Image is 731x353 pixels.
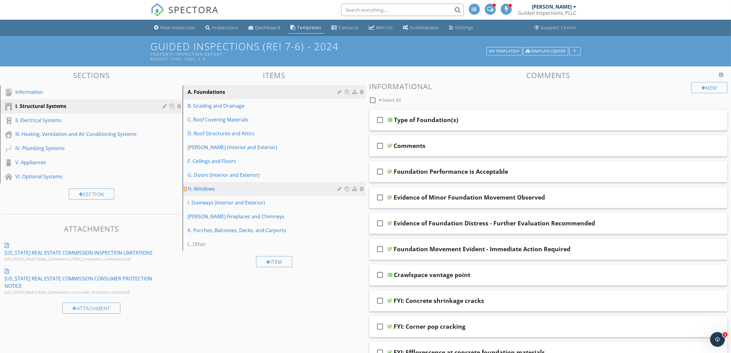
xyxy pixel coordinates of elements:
button: My Templates [486,47,522,56]
i: check_box_outline_blank [375,138,385,153]
div: Report Type: TREC_7_6 [151,57,488,61]
div: Templates [297,25,322,30]
input: Search everything... [341,4,464,16]
i: check_box_outline_blank [375,190,385,205]
div: Item [256,256,292,267]
iframe: Intercom live chat [710,332,725,347]
a: New Inspection [152,22,198,34]
div: Evidence of Minor Foundation Movement Observed [394,194,545,201]
span: 1 [723,332,728,337]
div: VI. Optional Systems [15,173,154,180]
h1: Guided Inspections (REI 7-6) - 2024 [151,41,581,61]
div: [US_STATE]_Real_Estate_Commission_Consumer_Protection_Notice.pdf [5,290,157,295]
div: H. Windows [188,185,339,192]
div: Inspections [212,25,239,30]
div: G. Doors (Interior and Exterior) [188,171,339,179]
div: [PERSON_NAME] [532,4,572,10]
i: check_box_outline_blank [375,164,385,179]
div: Template Center [526,49,566,54]
div: [US_STATE]_Real_Estate_Commission_(TREC)_Inspection_Limitations.pdf [5,256,157,261]
div: III. Heating, Ventilation and Air Conditioning Systems [15,130,154,138]
div: FYI: Concrete shrinkage cracks [394,297,484,304]
div: New [691,82,727,93]
i: check_box_outline_blank [375,293,385,308]
a: Settings [447,22,476,34]
a: SPECTORA [151,8,219,21]
a: [US_STATE] Real Estate Commission Consumer Protection Notice [US_STATE]_Real_Estate_Commission_Co... [2,264,183,298]
i: check_box_outline_blank [375,113,385,127]
div: Crawlspace vantage point [394,271,471,279]
i: check_box_outline_blank [375,216,385,231]
div: [PERSON_NAME] Fireplaces and Chimneys [188,213,339,220]
div: FYI: Corner pop cracking [394,323,466,330]
a: Metrics [367,22,396,34]
div: [US_STATE] Real Estate Commission Inspection Limitations [5,249,153,256]
div: Automations [410,25,439,30]
a: Dashboard [246,22,283,34]
div: Attachment [62,303,120,314]
div: D. Roof Structures and Attics [188,130,339,137]
div: Metrics [376,25,393,30]
div: Dashboard [255,25,281,30]
button: Template Center [523,47,568,56]
span: SPECTORA [169,3,219,16]
h3: Informational [369,82,728,90]
a: Templates [288,22,324,34]
div: F. Ceilings and Floors [188,157,339,165]
div: II. Electrical Systems [15,117,154,124]
h3: Comments [369,71,728,79]
a: Contacts [329,22,362,34]
div: [US_STATE] Real Estate Commission Consumer Protection Notice [5,275,157,290]
div: I. Structural Systems [15,102,154,110]
div: Property Inspection Report [151,52,488,57]
a: [US_STATE] Real Estate Commission Inspection Limitations [US_STATE]_Real_Estate_Commission_(TREC)... [2,239,183,264]
div: Contacts [339,25,359,30]
div: B. Grading and Drainage [188,102,339,109]
i: check_box_outline_blank [375,242,385,256]
h3: Items [183,71,365,79]
div: Comments [394,142,426,149]
div: A. Foundations [188,88,339,96]
i: check_box_outline_blank [375,268,385,282]
a: Inspections [203,22,241,34]
div: Settings [455,25,474,30]
div: My Templates [489,49,519,54]
div: Type of Foundation(s) [394,116,459,124]
div: [PERSON_NAME] (Interior and Exterior) [188,144,339,151]
div: Information [15,88,154,96]
div: L. Other [188,240,339,248]
div: Evidence of Foundation Distress - Further Evaluation Recommended [394,220,595,227]
a: Template Center [523,48,568,54]
div: Section [69,188,114,200]
div: I. Stairways (Interior and Exterior) [188,199,339,206]
a: Support Center [532,22,579,34]
div: Foundation Movement Evident - Immediate Action Required [394,245,571,253]
div: Support Center [541,25,577,30]
div: C. Roof Covering Materials [188,116,339,123]
div: IV. Plumbing Systems [15,145,154,152]
i: check_box_outline_blank [375,319,385,334]
div: Guided Inspections, PLLC [518,10,577,16]
div: V. Appliances [15,159,154,166]
div: New Inspection [161,25,196,30]
div: Foundation Performance is Acceptable [394,168,508,175]
div: K. Porches, Balconies, Decks, and Carports [188,227,339,234]
span: Select All [382,97,401,103]
a: Automations (Advanced) [401,22,442,34]
img: The Best Home Inspection Software - Spectora [151,3,164,17]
